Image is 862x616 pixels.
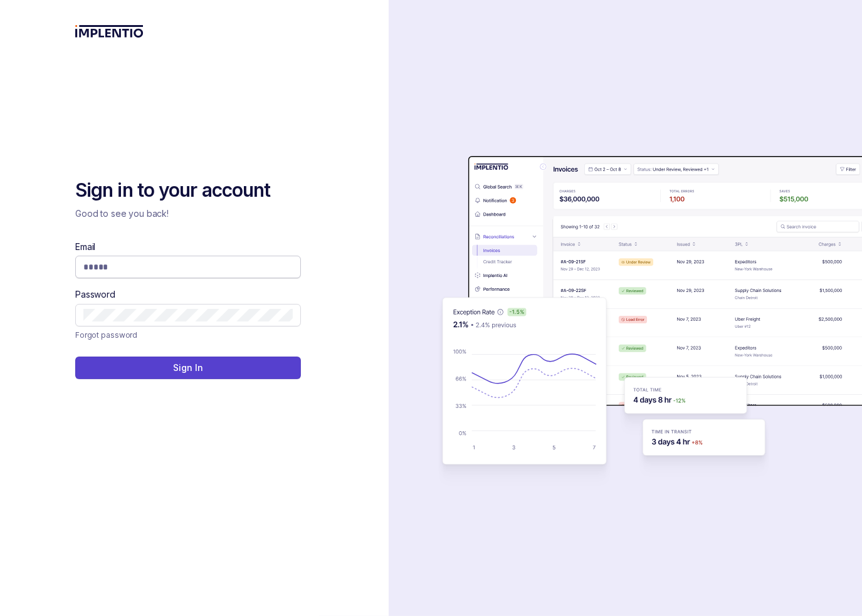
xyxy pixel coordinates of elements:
button: Sign In [75,357,301,379]
p: Good to see you back! [75,207,301,220]
label: Email [75,241,95,253]
label: Password [75,288,115,301]
p: Sign In [173,362,202,374]
img: logo [75,25,144,38]
a: Link Forgot password [75,329,137,342]
h2: Sign in to your account [75,178,301,203]
p: Forgot password [75,329,137,342]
